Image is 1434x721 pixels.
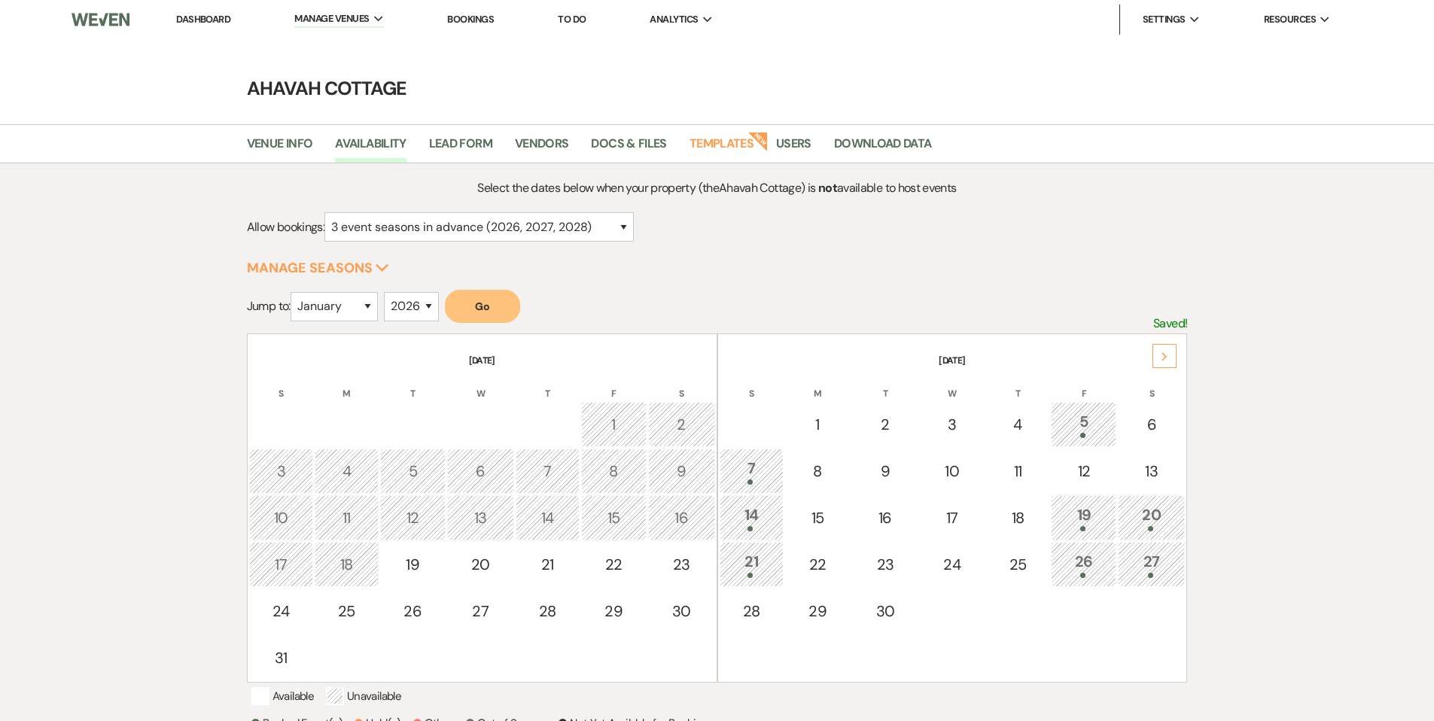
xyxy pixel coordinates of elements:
[589,460,638,482] div: 8
[323,460,370,482] div: 4
[994,553,1041,576] div: 25
[591,134,666,163] a: Docs & Files
[860,413,910,436] div: 2
[247,261,389,275] button: Manage Seasons
[364,178,1070,198] p: Select the dates below when your property (the Ahavah Cottage ) is available to host events
[516,369,580,400] th: T
[818,180,837,196] strong: not
[1126,503,1177,531] div: 20
[920,369,984,400] th: W
[851,369,918,400] th: T
[1126,460,1177,482] div: 13
[249,369,313,400] th: S
[176,13,230,26] a: Dashboard
[728,550,775,578] div: 21
[648,369,715,400] th: S
[257,460,305,482] div: 3
[994,507,1041,529] div: 18
[1059,460,1108,482] div: 12
[455,553,506,576] div: 20
[1051,369,1116,400] th: F
[447,13,494,26] a: Bookings
[323,553,370,576] div: 18
[380,369,446,400] th: T
[1126,550,1177,578] div: 27
[455,600,506,622] div: 27
[247,219,324,235] span: Allow bookings:
[335,134,406,163] a: Availability
[251,687,314,705] p: Available
[928,507,976,529] div: 17
[728,457,775,485] div: 7
[656,413,707,436] div: 2
[793,413,842,436] div: 1
[315,369,379,400] th: M
[388,460,437,482] div: 5
[1059,503,1108,531] div: 19
[720,369,784,400] th: S
[1126,413,1177,436] div: 6
[656,507,707,529] div: 16
[257,507,305,529] div: 10
[447,369,514,400] th: W
[1264,12,1316,27] span: Resources
[294,11,369,26] span: Manage Venues
[1143,12,1186,27] span: Settings
[728,503,775,531] div: 14
[247,134,313,163] a: Venue Info
[388,553,437,576] div: 19
[650,12,698,27] span: Analytics
[524,553,571,576] div: 21
[257,553,305,576] div: 17
[429,134,492,163] a: Lead Form
[445,290,520,323] button: Go
[257,600,305,622] div: 24
[581,369,647,400] th: F
[589,413,638,436] div: 1
[257,646,305,669] div: 31
[928,460,976,482] div: 10
[72,4,129,35] img: Weven Logo
[524,460,571,482] div: 7
[860,553,910,576] div: 23
[175,75,1259,102] h4: Ahavah Cottage
[558,13,586,26] a: To Do
[720,336,1186,367] th: [DATE]
[249,336,715,367] th: [DATE]
[928,553,976,576] div: 24
[515,134,569,163] a: Vendors
[860,460,910,482] div: 9
[524,600,571,622] div: 28
[524,507,571,529] div: 14
[793,600,842,622] div: 29
[690,134,754,163] a: Templates
[747,130,769,151] strong: New
[860,507,910,529] div: 16
[388,507,437,529] div: 12
[834,134,932,163] a: Download Data
[589,553,638,576] div: 22
[656,460,707,482] div: 9
[860,600,910,622] div: 30
[455,507,506,529] div: 13
[793,553,842,576] div: 22
[985,369,1049,400] th: T
[1059,550,1108,578] div: 26
[1153,314,1187,333] p: Saved!
[323,507,370,529] div: 11
[656,553,707,576] div: 23
[589,600,638,622] div: 29
[323,600,370,622] div: 25
[793,507,842,529] div: 15
[455,460,506,482] div: 6
[994,413,1041,436] div: 4
[785,369,851,400] th: M
[1059,410,1108,438] div: 5
[793,460,842,482] div: 8
[728,600,775,622] div: 28
[656,600,707,622] div: 30
[1118,369,1185,400] th: S
[388,600,437,622] div: 26
[589,507,638,529] div: 15
[994,460,1041,482] div: 11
